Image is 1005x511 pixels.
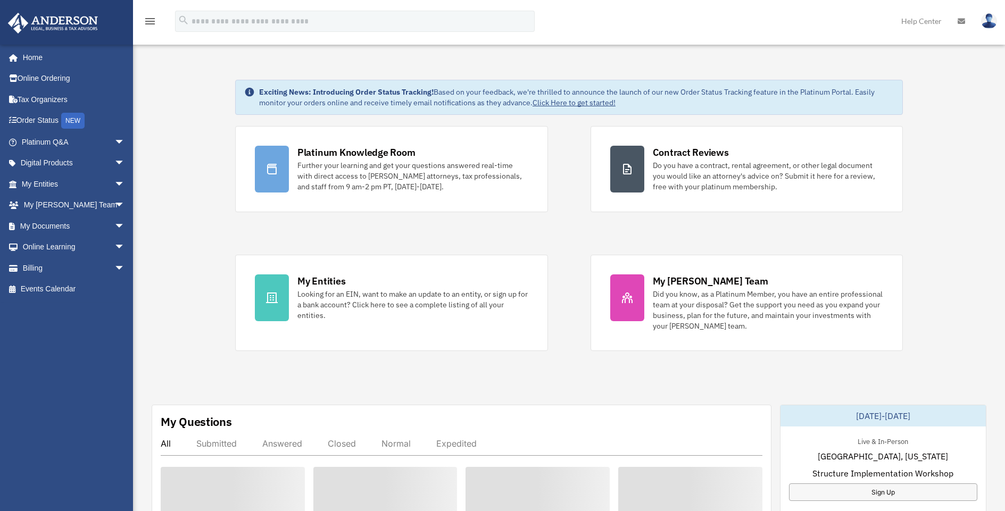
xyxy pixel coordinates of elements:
div: Looking for an EIN, want to make an update to an entity, or sign up for a bank account? Click her... [297,289,528,321]
div: Submitted [196,438,237,449]
span: Structure Implementation Workshop [812,467,953,480]
div: Live & In-Person [849,435,917,446]
i: search [178,14,189,26]
a: Home [7,47,136,68]
a: Order StatusNEW [7,110,141,132]
div: My Questions [161,414,232,430]
div: Closed [328,438,356,449]
div: My [PERSON_NAME] Team [653,274,768,288]
div: Expedited [436,438,477,449]
img: Anderson Advisors Platinum Portal [5,13,101,33]
div: My Entities [297,274,345,288]
a: Sign Up [789,483,977,501]
div: NEW [61,113,85,129]
img: User Pic [981,13,997,29]
div: All [161,438,171,449]
span: arrow_drop_down [114,173,136,195]
a: Platinum Knowledge Room Further your learning and get your questions answered real-time with dire... [235,126,548,212]
div: Contract Reviews [653,146,729,159]
a: Platinum Q&Aarrow_drop_down [7,131,141,153]
span: arrow_drop_down [114,237,136,258]
div: Further your learning and get your questions answered real-time with direct access to [PERSON_NAM... [297,160,528,192]
a: Online Ordering [7,68,141,89]
a: My [PERSON_NAME] Team Did you know, as a Platinum Member, you have an entire professional team at... [591,255,903,351]
a: Tax Organizers [7,89,141,110]
span: arrow_drop_down [114,257,136,279]
div: Platinum Knowledge Room [297,146,416,159]
span: arrow_drop_down [114,153,136,174]
div: Do you have a contract, rental agreement, or other legal document you would like an attorney's ad... [653,160,884,192]
div: Did you know, as a Platinum Member, you have an entire professional team at your disposal? Get th... [653,289,884,331]
span: arrow_drop_down [114,195,136,216]
div: [DATE]-[DATE] [780,405,986,426]
a: My Documentsarrow_drop_down [7,215,141,237]
a: My Entitiesarrow_drop_down [7,173,141,195]
a: Click Here to get started! [533,98,616,107]
span: arrow_drop_down [114,215,136,237]
div: Answered [262,438,302,449]
strong: Exciting News: Introducing Order Status Tracking! [259,87,434,97]
span: [GEOGRAPHIC_DATA], [US_STATE] [818,450,948,463]
div: Based on your feedback, we're thrilled to announce the launch of our new Order Status Tracking fe... [259,87,894,108]
a: Online Learningarrow_drop_down [7,237,141,258]
a: Digital Productsarrow_drop_down [7,153,141,174]
a: My [PERSON_NAME] Teamarrow_drop_down [7,195,141,216]
a: menu [144,19,156,28]
a: Billingarrow_drop_down [7,257,141,279]
div: Normal [381,438,411,449]
a: Contract Reviews Do you have a contract, rental agreement, or other legal document you would like... [591,126,903,212]
a: My Entities Looking for an EIN, want to make an update to an entity, or sign up for a bank accoun... [235,255,548,351]
span: arrow_drop_down [114,131,136,153]
a: Events Calendar [7,279,141,300]
i: menu [144,15,156,28]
